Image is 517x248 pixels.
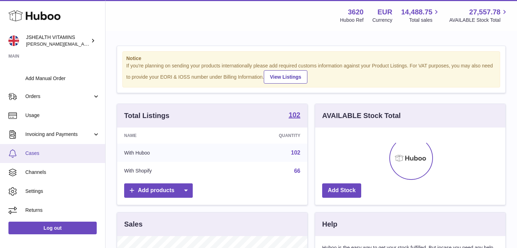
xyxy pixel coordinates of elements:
span: Channels [25,169,100,176]
span: Add Manual Order [25,75,100,82]
span: Usage [25,112,100,119]
a: Add Stock [322,183,361,198]
a: Add products [124,183,193,198]
h3: Sales [124,220,142,229]
td: With Shopify [117,162,220,180]
span: 27,557.78 [469,7,500,17]
a: 102 [291,150,300,156]
span: Total sales [409,17,440,24]
span: Invoicing and Payments [25,131,92,138]
img: francesca@jshealthvitamins.com [8,35,19,46]
a: Log out [8,222,97,234]
span: Returns [25,207,100,214]
span: Settings [25,188,100,195]
span: Cases [25,150,100,157]
strong: 3620 [348,7,364,17]
h3: AVAILABLE Stock Total [322,111,401,120]
span: 14,488.75 [401,7,432,17]
th: Name [117,128,220,144]
a: 27,557.78 AVAILABLE Stock Total [449,7,509,24]
span: Orders [25,93,92,100]
a: 14,488.75 Total sales [401,7,440,24]
div: JSHEALTH VITAMINS [26,34,89,47]
h3: Help [322,220,337,229]
a: 102 [289,111,300,120]
span: AVAILABLE Stock Total [449,17,509,24]
strong: Notice [126,55,496,62]
h3: Total Listings [124,111,170,120]
td: With Huboo [117,144,220,162]
div: If you're planning on sending your products internationally please add required customs informati... [126,63,496,84]
th: Quantity [220,128,307,144]
a: 66 [294,168,300,174]
div: Currency [372,17,392,24]
a: View Listings [264,70,307,84]
strong: 102 [289,111,300,118]
span: [PERSON_NAME][EMAIL_ADDRESS][DOMAIN_NAME] [26,41,141,47]
div: Huboo Ref [340,17,364,24]
strong: EUR [377,7,392,17]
